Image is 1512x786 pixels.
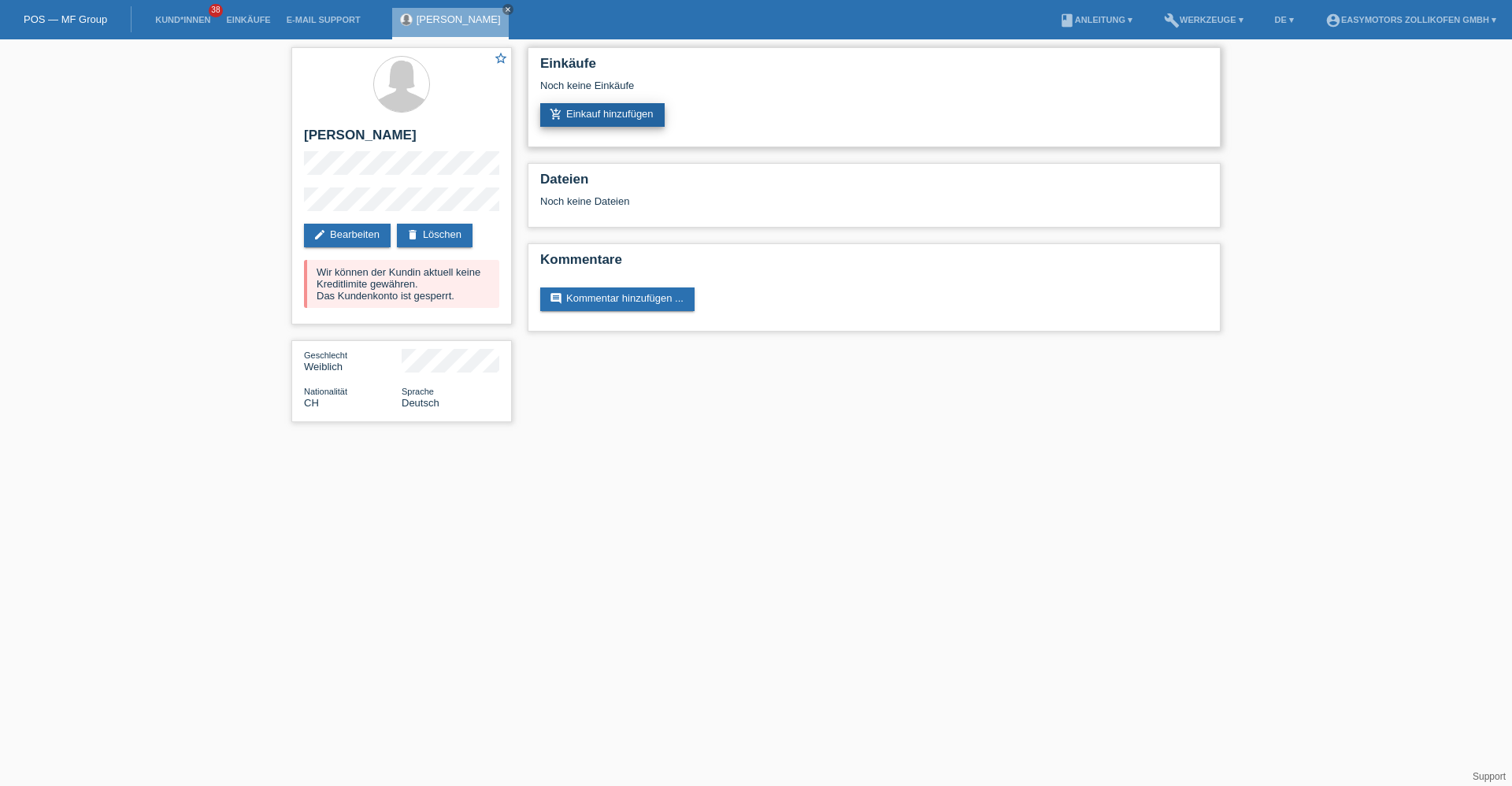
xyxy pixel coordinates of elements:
i: star_border [494,51,508,65]
i: delete [406,228,419,241]
a: [PERSON_NAME] [417,13,501,25]
a: Einkäufe [218,15,278,24]
a: account_circleEasymotors Zollikofen GmbH ▾ [1317,15,1504,24]
span: Deutsch [402,397,439,409]
a: commentKommentar hinzufügen ... [540,287,695,311]
a: DE ▾ [1267,15,1302,24]
h2: Einkäufe [540,56,1208,80]
a: Kund*innen [147,15,218,24]
div: Noch keine Einkäufe [540,80,1208,103]
span: Nationalität [304,387,347,396]
div: Noch keine Dateien [540,195,1021,207]
i: close [504,6,512,13]
a: close [502,4,513,15]
div: Wir können der Kundin aktuell keine Kreditlimite gewähren. Das Kundenkonto ist gesperrt. [304,260,499,308]
span: Geschlecht [304,350,347,360]
a: bookAnleitung ▾ [1051,15,1140,24]
a: POS — MF Group [24,13,107,25]
i: book [1059,13,1075,28]
a: deleteLöschen [397,224,472,247]
i: add_shopping_cart [550,108,562,120]
a: E-Mail Support [279,15,369,24]
a: editBearbeiten [304,224,391,247]
a: star_border [494,51,508,68]
i: build [1164,13,1180,28]
h2: Dateien [540,172,1208,195]
span: 38 [209,4,223,17]
i: comment [550,292,562,305]
h2: Kommentare [540,252,1208,276]
div: Weiblich [304,349,402,373]
i: account_circle [1325,13,1341,28]
i: edit [313,228,326,241]
span: Schweiz [304,397,319,409]
h2: [PERSON_NAME] [304,128,499,151]
a: Support [1473,771,1506,782]
span: Sprache [402,387,434,396]
a: buildWerkzeuge ▾ [1156,15,1251,24]
a: add_shopping_cartEinkauf hinzufügen [540,103,665,127]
